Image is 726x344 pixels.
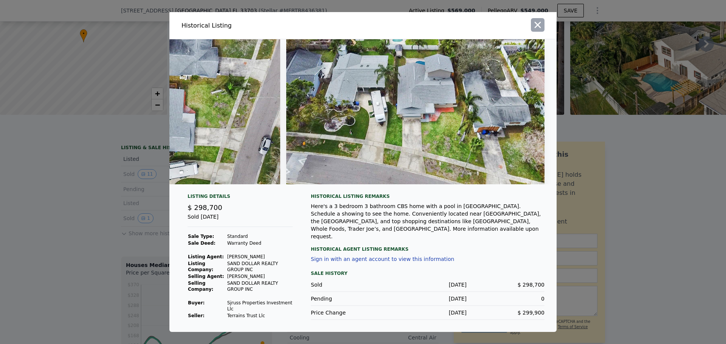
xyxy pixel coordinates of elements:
[227,233,293,240] td: Standard
[227,280,293,293] td: SAND DOLLAR REALTY GROUP INC
[311,193,544,199] div: Historical Listing remarks
[188,234,214,239] strong: Sale Type:
[518,310,544,316] span: $ 299,900
[389,295,467,302] div: [DATE]
[311,256,454,262] button: Sign in with an agent account to view this information
[181,21,360,30] div: Historical Listing
[188,204,222,211] span: $ 298,700
[188,261,213,272] strong: Listing Company:
[227,273,293,280] td: [PERSON_NAME]
[227,260,293,273] td: SAND DOLLAR REALTY GROUP INC
[188,241,216,246] strong: Sale Deed:
[311,202,544,240] div: Here's a 3 bedroom 3 bathroom CBS home with a pool in [GEOGRAPHIC_DATA]. Schedule a showing to se...
[311,295,389,302] div: Pending
[227,312,293,319] td: Terrains Trust Llc
[188,300,205,305] strong: Buyer :
[188,274,224,279] strong: Selling Agent:
[188,193,293,202] div: Listing Details
[311,309,389,316] div: Price Change
[311,240,544,252] div: Historical Agent Listing Remarks
[227,253,293,260] td: [PERSON_NAME]
[389,281,467,288] div: [DATE]
[188,281,213,292] strong: Selling Company:
[467,295,544,302] div: 0
[227,299,293,312] td: Sjruss Properties Investment Llc
[389,309,467,316] div: [DATE]
[311,281,389,288] div: Sold
[286,39,544,184] img: Property Img
[188,213,293,227] div: Sold [DATE]
[188,313,205,318] strong: Seller :
[188,254,224,259] strong: Listing Agent:
[518,282,544,288] span: $ 298,700
[227,240,293,247] td: Warranty Deed
[311,269,544,278] div: Sale History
